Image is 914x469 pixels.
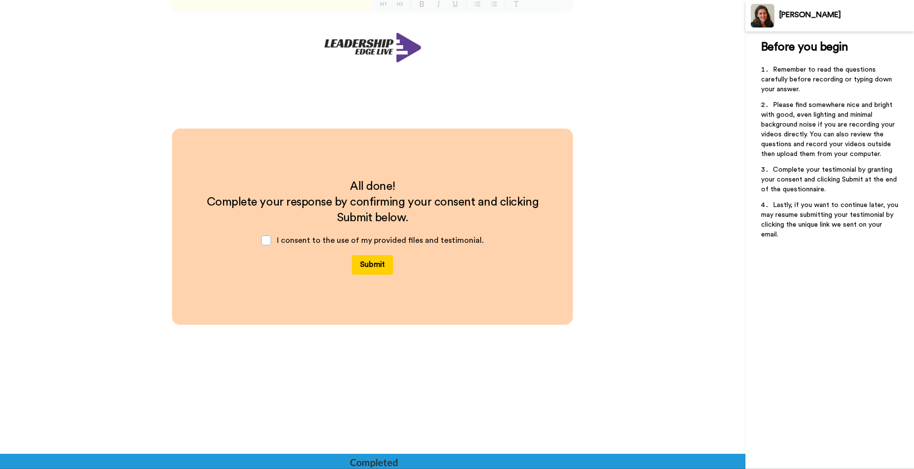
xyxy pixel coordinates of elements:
span: Please find somewhere nice and bright with good, even lighting and minimal background noise if yo... [761,102,897,157]
button: Submit [352,255,393,275]
img: Profile Image [751,4,774,27]
span: Before you begin [761,41,848,53]
div: Completed [350,455,397,469]
span: Lastly, if you want to continue later, you may resume submitting your testimonial by clicking the... [761,202,900,238]
span: I consent to the use of my provided files and testimonial. [277,236,484,244]
span: Complete your response by confirming your consent and clicking Submit below. [207,196,542,224]
span: Complete your testimonial by granting your consent and clicking Submit at the end of the question... [761,166,899,193]
div: [PERSON_NAME] [779,10,914,20]
span: Remember to read the questions carefully before recording or typing down your answer. [761,66,894,93]
span: All done! [350,181,395,192]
